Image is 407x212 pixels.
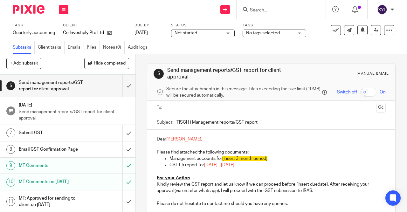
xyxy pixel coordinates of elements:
span: [DATE] [135,31,148,35]
span: Not started [175,31,197,35]
div: 9 [6,161,15,170]
h1: Submit GST [19,128,84,138]
h1: MT Comments on [DATE] [19,177,84,187]
label: Task [13,23,55,28]
a: Audit logs [128,41,151,54]
label: Tags [243,23,306,28]
span: On [380,89,386,95]
img: svg%3E [377,4,387,15]
label: Status [171,23,235,28]
div: 11 [6,197,15,206]
h1: Send management reports/GST report for client approval [167,67,285,81]
span: [Insert 3 month period] [222,156,267,161]
button: Cc [376,103,386,113]
button: + Add subtask [6,58,41,69]
a: Notes (0) [103,41,125,54]
span: [PERSON_NAME] [166,137,201,141]
h1: Send management reports/GST report for client approval [19,78,84,94]
input: Search [249,8,307,13]
div: Manual email [357,71,389,76]
h1: [DATE] [19,100,129,108]
button: Hide completed [84,58,129,69]
p: Send management reports/GST report for client approval [19,109,129,122]
p: Management accounts for [169,155,386,162]
h1: MT: Approved for sending to client on [DATE] [19,194,84,210]
div: 8 [6,145,15,154]
div: 5 [6,81,15,90]
p: Kindly review the GST report and let us know if we can proceed before [insert duedate]. After rec... [157,181,386,194]
label: Due by [135,23,163,28]
p: Please do not hesitate to contact me should you have any queries. [157,201,386,207]
p: Dear , [157,136,386,142]
span: Secure the attachments in this message. Files exceeding the size limit (10MB) will be secured aut... [166,86,321,99]
a: Client tasks [38,41,65,54]
h1: MT Comments [19,161,84,170]
div: 7 [6,128,15,137]
p: GST F5 report for [169,162,386,168]
a: Emails [68,41,84,54]
span: Switch off [337,89,357,95]
h1: Email GST Confirmation Page [19,145,84,154]
label: Subject: [157,119,173,126]
span: Hide completed [94,61,126,66]
img: Pixie [13,5,45,14]
label: To: [157,105,164,111]
a: Subtasks [13,41,35,54]
div: 5 [154,69,164,79]
div: 10 [6,178,15,187]
u: For your Action [157,176,190,180]
a: Files [87,41,100,54]
span: [DATE] - [DATE] [204,163,234,167]
div: Quarterly accounting [13,30,55,36]
label: Client [63,23,127,28]
p: Ce Investiply Pte Ltd [63,30,104,36]
span: No tags selected [246,31,280,35]
p: Please find attached the following documents: [157,149,386,155]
